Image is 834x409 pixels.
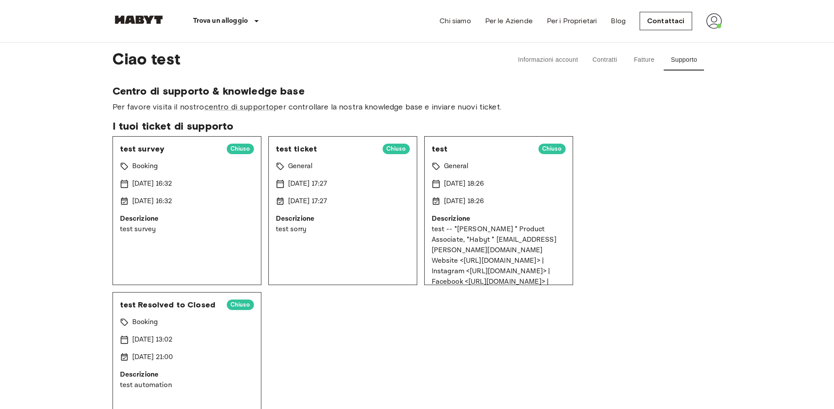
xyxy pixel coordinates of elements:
span: Ciao test [113,49,487,71]
span: Chiuso [383,145,410,153]
span: Chiuso [227,145,254,153]
a: Per i Proprietari [547,16,597,26]
p: [DATE] 18:26 [444,196,484,207]
span: I tuoi ticket di supporto [113,120,722,133]
p: [DATE] 21:00 [132,352,173,363]
a: Per le Aziende [485,16,533,26]
a: Blog [611,16,626,26]
p: General [444,161,469,172]
p: Descrizione [432,214,566,224]
p: [DATE] 16:32 [132,196,172,207]
p: General [288,161,313,172]
span: Chiuso [227,300,254,309]
p: Booking [132,161,158,172]
img: avatar [706,13,722,29]
span: test Resolved to Closed [120,300,220,310]
span: Chiuso [538,145,566,153]
p: Booking [132,317,158,328]
a: centro di supporto [204,102,274,112]
button: Supporto [664,49,704,71]
p: test -- *[PERSON_NAME] * Product Associate, *Habyt * [EMAIL_ADDRESS][PERSON_NAME][DOMAIN_NAME] We... [432,224,566,403]
p: Descrizione [276,214,410,224]
span: test survey [120,144,220,154]
span: Centro di supporto & knowledge base [113,85,722,98]
p: test sorry [276,224,410,235]
img: Habyt [113,15,165,24]
button: Contratti [585,49,624,71]
button: Informazioni account [511,49,585,71]
button: Fatture [624,49,664,71]
p: [DATE] 17:27 [288,196,327,207]
p: Descrizione [120,370,254,380]
a: Chi siamo [440,16,471,26]
p: [DATE] 16:32 [132,179,172,189]
p: [DATE] 17:27 [288,179,327,189]
span: test [432,144,531,154]
span: Per favore visita il nostro per controllare la nostra knowledge base e inviare nuovi ticket. [113,101,722,113]
p: [DATE] 13:02 [132,335,173,345]
p: Descrizione [120,214,254,224]
p: test survey [120,224,254,235]
p: test automation [120,380,254,391]
p: [DATE] 18:26 [444,179,484,189]
p: Trova un alloggio [193,16,248,26]
a: Contattaci [640,12,692,30]
span: test ticket [276,144,376,154]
